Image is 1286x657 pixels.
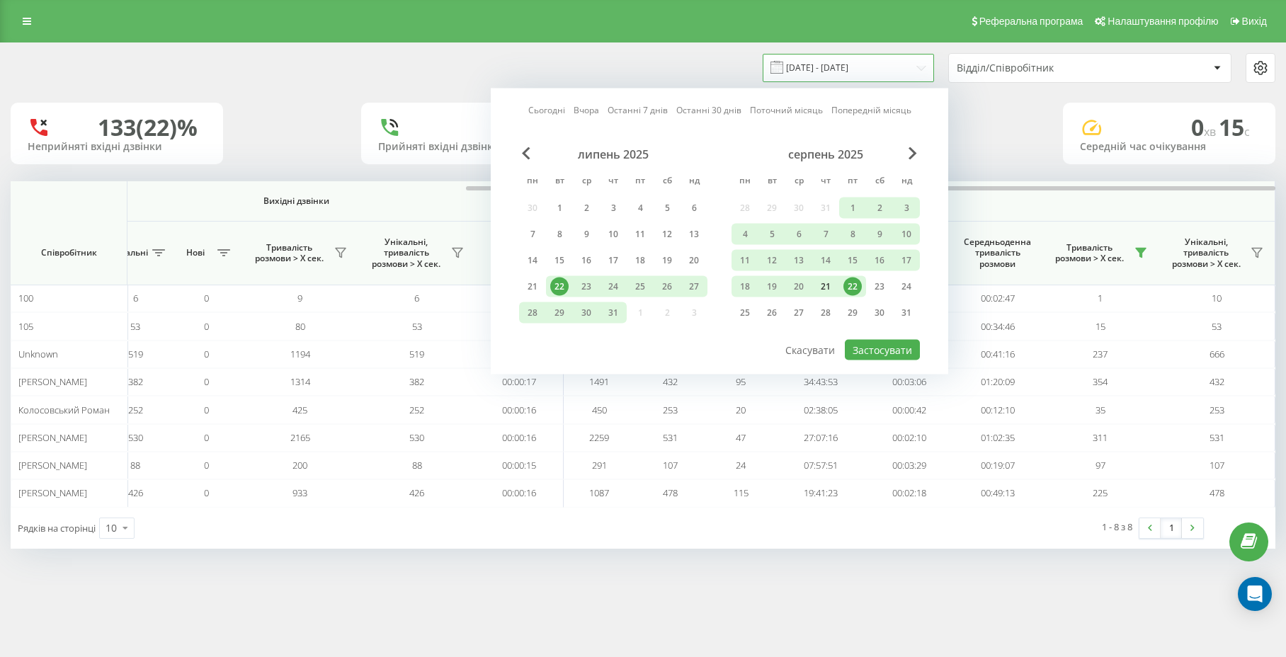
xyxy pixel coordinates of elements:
div: 8 [843,225,862,244]
div: вт 22 лип 2025 р. [546,276,573,297]
td: 00:02:10 [865,424,953,452]
div: 12 [658,225,676,244]
span: 97 [1096,459,1105,472]
span: Тривалість розмови > Х сек. [249,242,330,264]
span: 200 [292,459,307,472]
div: чт 31 лип 2025 р. [600,302,627,324]
td: 00:00:16 [475,479,564,507]
span: 107 [663,459,678,472]
div: 20 [685,251,703,270]
div: 24 [604,278,622,296]
a: Останні 30 днів [676,103,741,117]
td: 07:57:51 [776,452,865,479]
div: чт 3 лип 2025 р. [600,198,627,219]
button: Застосувати [845,340,920,360]
span: [PERSON_NAME] [18,431,87,444]
span: Унікальні, тривалість розмови > Х сек. [1166,236,1246,270]
div: 31 [604,304,622,322]
span: 53 [412,320,422,333]
div: 11 [631,225,649,244]
div: 28 [816,304,835,322]
a: Поточний місяць [750,103,823,117]
abbr: середа [576,171,597,193]
span: 24 [736,459,746,472]
abbr: неділя [896,171,917,193]
div: сб 5 лип 2025 р. [654,198,681,219]
div: пт 1 серп 2025 р. [839,198,866,219]
td: 00:03:06 [865,368,953,396]
abbr: четвер [603,171,624,193]
div: 23 [870,278,889,296]
td: 00:00:17 [475,312,564,340]
div: ср 6 серп 2025 р. [785,224,812,245]
td: 00:03:29 [865,452,953,479]
div: 5 [658,199,676,217]
div: вт 1 лип 2025 р. [546,198,573,219]
div: Неприйняті вхідні дзвінки [28,141,206,153]
span: Previous Month [522,147,530,160]
div: чт 17 лип 2025 р. [600,250,627,271]
span: 0 [204,348,209,360]
span: 478 [663,486,678,499]
span: 252 [409,404,424,416]
div: вт 8 лип 2025 р. [546,224,573,245]
span: 530 [128,431,143,444]
abbr: неділя [683,171,705,193]
span: 105 [18,320,33,333]
span: 0 [204,486,209,499]
span: 253 [663,404,678,416]
div: пн 28 лип 2025 р. [519,302,546,324]
span: 0 [1191,112,1219,142]
div: вт 5 серп 2025 р. [758,224,785,245]
div: Open Intercom Messenger [1238,577,1272,611]
span: Тривалість розмови > Х сек. [1049,242,1130,264]
div: пт 29 серп 2025 р. [839,302,866,324]
span: 531 [1210,431,1224,444]
span: Реферальна програма [979,16,1083,27]
div: 19 [658,251,676,270]
div: ср 13 серп 2025 р. [785,250,812,271]
span: 88 [130,459,140,472]
div: сб 19 лип 2025 р. [654,250,681,271]
div: 7 [816,225,835,244]
div: 18 [631,251,649,270]
td: 00:00:16 [475,424,564,452]
div: 29 [843,304,862,322]
div: сб 12 лип 2025 р. [654,224,681,245]
button: Скасувати [778,340,843,360]
div: 21 [816,278,835,296]
span: хв [1204,124,1219,139]
td: 00:49:13 [953,479,1042,507]
span: Нові [178,247,213,258]
abbr: вівторок [761,171,783,193]
div: 26 [658,278,676,296]
div: 27 [790,304,808,322]
div: вт 12 серп 2025 р. [758,250,785,271]
span: Середній час очікування [486,242,552,264]
div: сб 9 серп 2025 р. [866,224,893,245]
div: серпень 2025 [732,147,920,161]
div: 8 [550,225,569,244]
div: чт 14 серп 2025 р. [812,250,839,271]
span: 0 [204,292,209,304]
span: 425 [292,404,307,416]
div: пн 7 лип 2025 р. [519,224,546,245]
div: пт 25 лип 2025 р. [627,276,654,297]
span: Колосовський Роман [18,404,110,416]
td: 27:07:16 [776,424,865,452]
span: 354 [1093,375,1108,388]
div: ср 30 лип 2025 р. [573,302,600,324]
span: Унікальні [107,247,148,258]
span: 9 [297,292,302,304]
a: Попередній місяць [831,103,911,117]
div: 17 [604,251,622,270]
div: 16 [577,251,596,270]
span: 1491 [589,375,609,388]
div: сб 23 серп 2025 р. [866,276,893,297]
div: 2 [870,199,889,217]
span: 20 [736,404,746,416]
div: нд 20 лип 2025 р. [681,250,707,271]
span: 252 [128,404,143,416]
span: 2259 [589,431,609,444]
span: 519 [128,348,143,360]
